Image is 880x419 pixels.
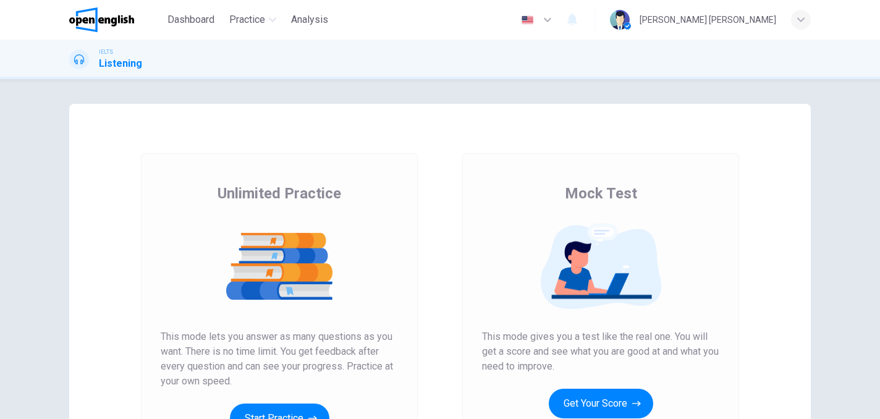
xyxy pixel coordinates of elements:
span: Practice [229,12,265,27]
span: This mode gives you a test like the real one. You will get a score and see what you are good at a... [482,329,719,374]
span: Unlimited Practice [218,184,341,203]
h1: Listening [99,56,142,71]
div: [PERSON_NAME] [PERSON_NAME] [640,12,776,27]
span: IELTS [99,48,113,56]
button: Practice [224,9,281,31]
button: Get Your Score [549,389,653,418]
span: Analysis [291,12,328,27]
button: Analysis [286,9,333,31]
a: OpenEnglish logo [69,7,163,32]
img: Profile picture [610,10,630,30]
span: Dashboard [167,12,214,27]
span: Mock Test [565,184,637,203]
img: en [520,15,535,25]
button: Dashboard [163,9,219,31]
img: OpenEnglish logo [69,7,134,32]
span: This mode lets you answer as many questions as you want. There is no time limit. You get feedback... [161,329,398,389]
